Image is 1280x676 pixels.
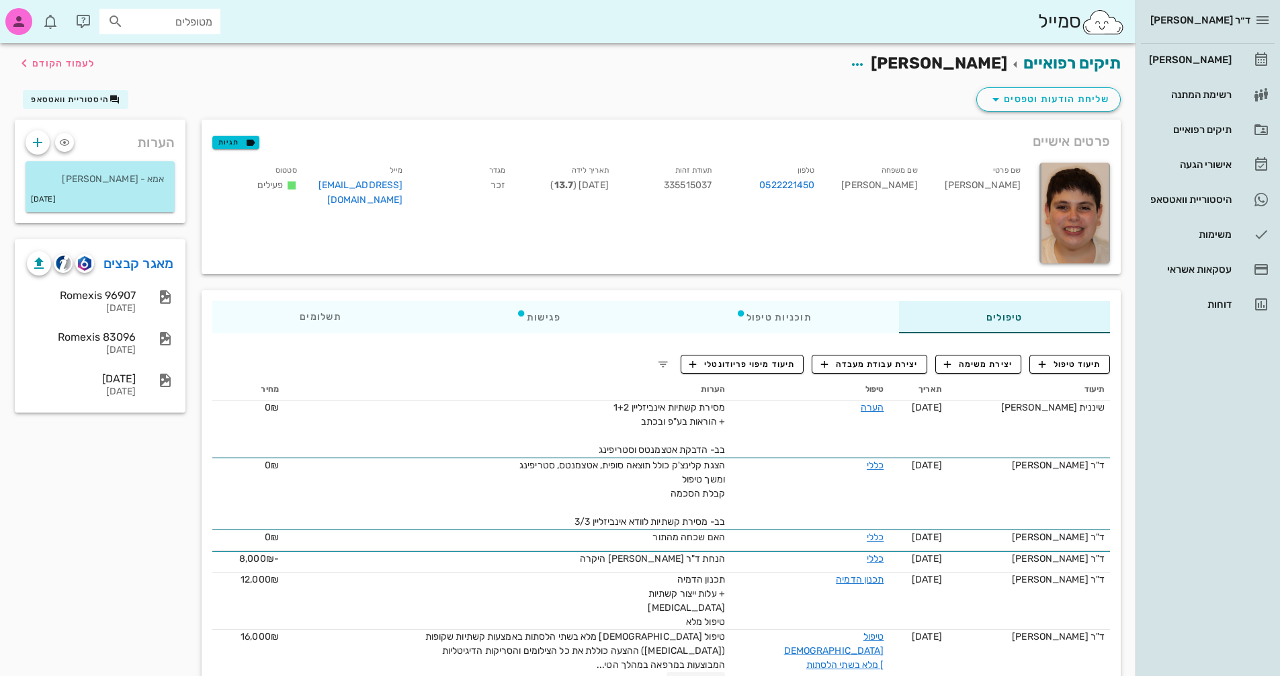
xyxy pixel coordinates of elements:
span: 0₪ [265,532,279,543]
div: תוכניות טיפול [648,301,899,333]
div: ד"ר [PERSON_NAME] [953,630,1105,644]
th: טיפול [730,379,890,400]
span: -8,000₪ [239,553,279,564]
div: ד"ר [PERSON_NAME] [953,458,1105,472]
div: [PERSON_NAME] [1146,54,1232,65]
div: [DATE] [27,386,136,398]
div: משימות [1146,229,1232,240]
span: היסטוריית וואטסאפ [31,95,109,104]
span: [DATE] [912,460,942,471]
strong: 13.7 [554,179,573,191]
span: ד״ר [PERSON_NAME] [1150,14,1250,26]
th: מחיר [212,379,284,400]
p: אמא - [PERSON_NAME] [36,172,164,187]
span: תיעוד מיפוי פריודונטלי [689,358,795,370]
th: תאריך [889,379,947,400]
span: [PERSON_NAME] [871,54,1007,73]
span: פעילים [257,179,284,191]
button: יצירת משימה [935,355,1022,374]
th: תיעוד [947,379,1110,400]
small: שם פרטי [993,166,1021,175]
small: טלפון [798,166,815,175]
span: טיפול [DEMOGRAPHIC_DATA] מלא בשתי הלסתות באמצעות קשתיות שקופות ([MEDICAL_DATA]) ההצעה כוללת את כל... [425,631,725,671]
small: שם משפחה [882,166,918,175]
a: טיפול [DEMOGRAPHIC_DATA] מלא בשתי הלסתות [784,631,884,671]
span: פרטים אישיים [1033,130,1110,152]
small: תעודת זהות [675,166,712,175]
button: romexis logo [75,254,94,273]
a: 0522221450 [759,178,814,193]
a: תכנון הדמיה [836,574,884,585]
div: רשימת המתנה [1146,89,1232,100]
img: SmileCloud logo [1081,9,1125,36]
span: [DATE] [912,402,942,413]
div: שיננית [PERSON_NAME] [953,400,1105,415]
span: לעמוד הקודם [32,58,95,69]
a: משימות [1141,218,1275,251]
a: מאגר קבצים [103,253,174,274]
div: [DATE] [27,303,136,314]
div: ד"ר [PERSON_NAME] [953,552,1105,566]
span: 0₪ [265,402,279,413]
button: לעמוד הקודם [16,51,95,75]
div: זכר [413,160,516,216]
span: יצירת עבודת מעבדה [821,358,918,370]
span: 16,000₪ [241,631,279,642]
span: תג [40,11,48,19]
button: שליחת הודעות וטפסים [976,87,1121,112]
span: הנחת ד"ר [PERSON_NAME] היקרה [580,553,725,564]
button: תיעוד מיפוי פריודונטלי [681,355,804,374]
div: Romexis 96907 [27,289,136,302]
a: דוחות [1141,288,1275,321]
span: [DATE] [912,532,942,543]
div: תיקים רפואיים [1146,124,1232,135]
small: [DATE] [31,192,56,207]
span: הצגת קלינצ'ק כולל תוצאה סופית, אטצמנטס, סטריפינג ומשך טיפול קבלת הסכמה בב- מסירת קשתיות לוודא אינ... [519,460,725,527]
button: יצירת עבודת מעבדה [812,355,927,374]
span: תיעוד טיפול [1039,358,1101,370]
th: הערות [284,379,730,400]
button: cliniview logo [54,254,73,273]
span: תגיות [218,136,253,149]
div: Romexis 83096 [27,331,136,343]
span: 12,000₪ [241,574,279,585]
div: ד"ר [PERSON_NAME] [953,530,1105,544]
a: היסטוריית וואטסאפ [1141,183,1275,216]
small: מגדר [489,166,505,175]
div: היסטוריית וואטסאפ [1146,194,1232,205]
a: רשימת המתנה [1141,79,1275,111]
span: מסירת קשתיות אינביזליין 1+2 + הוראות בע"פ ובכתב בב- הדבקת אטצמנטס וסטריפינג [599,402,725,456]
span: [DATE] ( ) [550,179,608,191]
div: [DATE] [27,372,136,385]
span: [DATE] [912,553,942,564]
div: פגישות [429,301,648,333]
button: היסטוריית וואטסאפ [23,90,128,109]
a: [PERSON_NAME] [1141,44,1275,76]
small: תאריך לידה [572,166,609,175]
button: תיעוד טיפול [1029,355,1110,374]
small: מייל [390,166,402,175]
div: [PERSON_NAME] [929,160,1031,216]
span: תכנון הדמיה + עלות ייצור קשתיות [MEDICAL_DATA] טיפול מלא [648,574,724,628]
div: [PERSON_NAME] [825,160,928,216]
div: אישורי הגעה [1146,159,1232,170]
a: כללי [867,460,884,471]
a: עסקאות אשראי [1141,253,1275,286]
div: ד"ר [PERSON_NAME] [953,573,1105,587]
a: כללי [867,553,884,564]
span: שליחת הודעות וטפסים [988,91,1109,108]
div: [DATE] [27,345,136,356]
span: [DATE] [912,574,942,585]
span: האם שכחה מהתור [652,532,724,543]
a: כללי [867,532,884,543]
a: אישורי הגעה [1141,149,1275,181]
div: סמייל [1038,7,1125,36]
a: [EMAIL_ADDRESS][DOMAIN_NAME] [318,179,403,206]
div: עסקאות אשראי [1146,264,1232,275]
span: 0₪ [265,460,279,471]
a: תיקים רפואיים [1023,54,1121,73]
div: טיפולים [899,301,1110,333]
span: 335515037 [664,179,712,191]
span: תשלומים [300,312,341,322]
a: תיקים רפואיים [1141,114,1275,146]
